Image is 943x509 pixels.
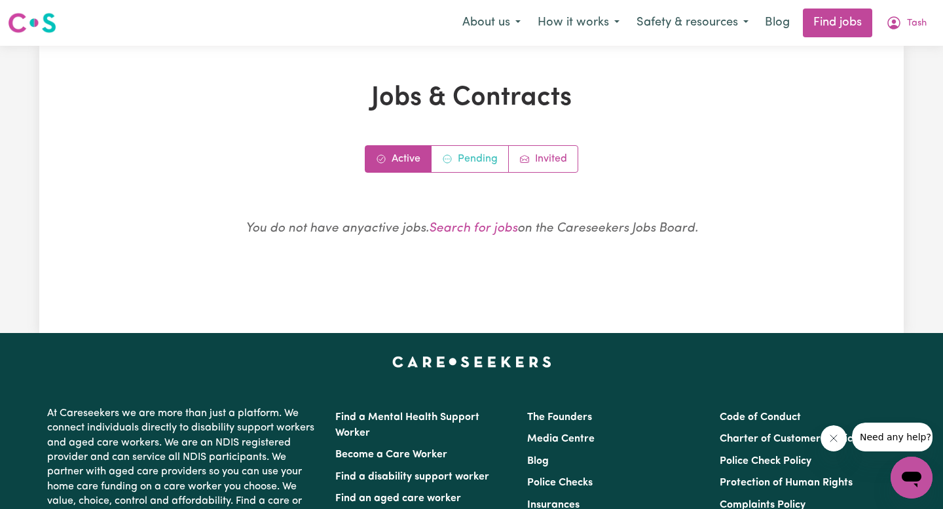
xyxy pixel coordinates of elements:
[720,412,801,423] a: Code of Conduct
[365,146,432,172] a: Active jobs
[803,9,872,37] a: Find jobs
[335,449,447,460] a: Become a Care Worker
[757,9,798,37] a: Blog
[119,82,824,114] h1: Jobs & Contracts
[454,9,529,37] button: About us
[432,146,509,172] a: Contracts pending review
[527,456,549,466] a: Blog
[335,412,479,438] a: Find a Mental Health Support Worker
[720,478,853,488] a: Protection of Human Rights
[720,434,859,444] a: Charter of Customer Service
[720,456,811,466] a: Police Check Policy
[8,11,56,35] img: Careseekers logo
[527,478,593,488] a: Police Checks
[907,16,927,31] span: Tash
[246,222,698,235] em: You do not have any active jobs . on the Careseekers Jobs Board.
[429,222,517,235] a: Search for jobs
[527,412,592,423] a: The Founders
[335,493,461,504] a: Find an aged care worker
[852,423,933,451] iframe: Message from company
[527,434,595,444] a: Media Centre
[335,472,489,482] a: Find a disability support worker
[8,8,56,38] a: Careseekers logo
[529,9,628,37] button: How it works
[392,357,551,367] a: Careseekers home page
[628,9,757,37] button: Safety & resources
[878,9,935,37] button: My Account
[821,425,847,451] iframe: Close message
[891,457,933,499] iframe: Button to launch messaging window
[509,146,578,172] a: Job invitations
